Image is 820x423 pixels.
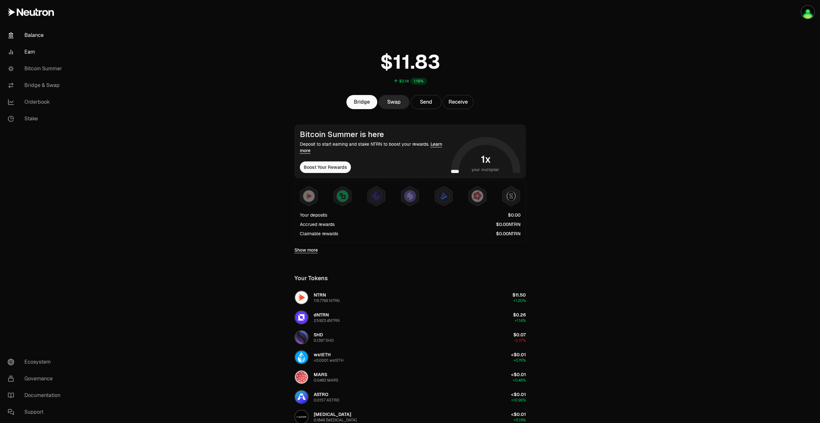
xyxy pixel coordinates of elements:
span: NTRN [314,292,326,298]
span: $0.26 [513,312,526,318]
span: SHD [314,332,323,338]
span: +5.19% [514,418,526,423]
div: Accrued rewards [300,221,335,228]
a: Bridge [346,95,377,109]
div: $0.14 [399,79,409,84]
span: +10.96% [511,398,526,403]
img: EtherFi Points [371,190,382,202]
div: 0.0157 ASTRO [314,398,339,403]
img: wstETH Logo [295,351,308,364]
a: Ecosystem [3,354,69,370]
img: SHD Logo [295,331,308,344]
div: 0.0483 MARS [314,378,338,383]
div: <0.0001 wstETH [314,358,344,363]
a: Orderbook [3,94,69,110]
a: Balance [3,27,69,44]
span: -0.37% [514,338,526,343]
a: Swap [379,95,409,109]
a: Earn [3,44,69,60]
img: Lombard Lux [337,190,348,202]
div: 115.7766 NTRN [314,298,340,303]
a: Bridge & Swap [3,77,69,94]
img: ASTRO Logo [295,391,308,403]
button: NTRN LogoNTRN115.7766 NTRN$11.50+1.20% [291,288,530,307]
button: Receive [443,95,474,109]
img: Jay Keplr [801,6,814,19]
div: Your deposits [300,212,327,218]
span: ASTRO [314,392,328,397]
span: <$0.01 [511,392,526,397]
span: $11.50 [512,292,526,298]
button: ASTRO LogoASTRO0.0157 ASTRO<$0.01+10.96% [291,387,530,407]
span: wstETH [314,352,331,358]
div: 0.1849 [MEDICAL_DATA] [314,418,357,423]
a: Support [3,404,69,420]
span: +1.14% [515,318,526,323]
div: Claimable rewards [300,230,338,237]
div: Deposit to start earning and stake NTRN to boost your rewards. [300,141,449,154]
img: Solv Points [404,190,416,202]
button: MARS LogoMARS0.0483 MARS<$0.01+0.46% [291,367,530,387]
a: Documentation [3,387,69,404]
span: $0.07 [513,332,526,338]
img: MARS Logo [295,371,308,384]
button: Send [411,95,441,109]
button: dNTRN LogodNTRN2.5923 dNTRN$0.26+1.14% [291,308,530,327]
span: +1.20% [513,298,526,303]
a: Governance [3,370,69,387]
span: <$0.01 [511,352,526,358]
img: NTRN Logo [295,291,308,304]
span: [MEDICAL_DATA] [314,411,351,417]
img: Bedrock Diamonds [438,190,449,202]
a: Show more [294,247,318,253]
div: 1.19% [410,78,427,85]
a: Stake [3,110,69,127]
img: NTRN [303,190,315,202]
div: Your Tokens [294,274,328,283]
span: +0.76% [513,358,526,363]
span: your multiplier [472,167,500,173]
button: wstETH LogowstETH<0.0001 wstETH<$0.01+0.76% [291,348,530,367]
div: Bitcoin Summer is here [300,130,449,139]
span: <$0.01 [511,411,526,417]
img: Structured Points [505,190,517,202]
button: Boost Your Rewards [300,161,351,173]
div: 2.5923 dNTRN [314,318,340,323]
button: SHD LogoSHD0.1397 SHD$0.07-0.37% [291,328,530,347]
img: dNTRN Logo [295,311,308,324]
span: <$0.01 [511,372,526,377]
img: Mars Fragments [472,190,483,202]
a: Bitcoin Summer [3,60,69,77]
span: +0.46% [513,378,526,383]
span: MARS [314,372,327,377]
div: 0.1397 SHD [314,338,334,343]
span: dNTRN [314,312,329,318]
